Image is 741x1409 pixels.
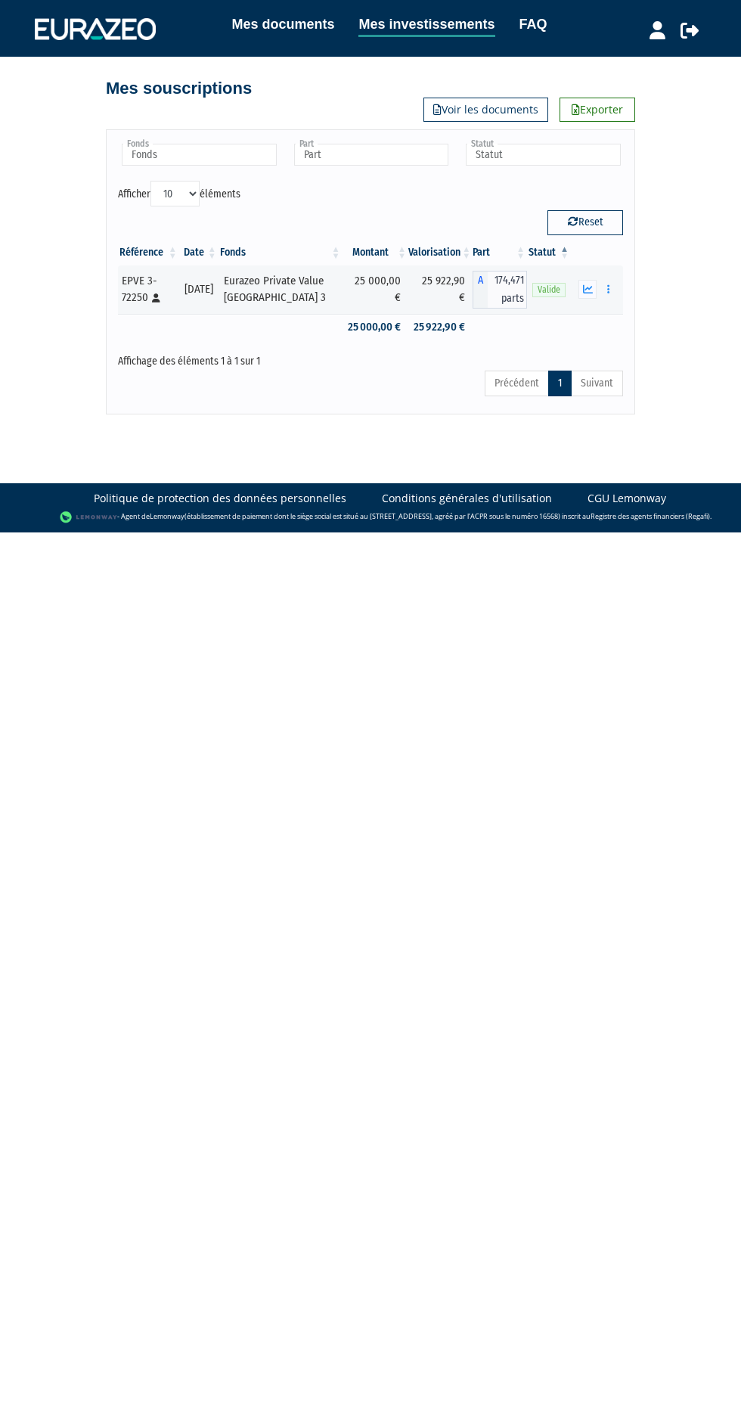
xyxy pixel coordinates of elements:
[60,510,118,525] img: logo-lemonway.png
[591,511,710,521] a: Registre des agents financiers (Regafi)
[150,181,200,206] select: Afficheréléments
[408,314,473,340] td: 25 922,90 €
[179,240,219,265] th: Date: activer pour trier la colonne par ordre croissant
[548,371,572,396] a: 1
[382,491,552,506] a: Conditions générales d'utilisation
[184,281,213,297] div: [DATE]
[219,240,343,265] th: Fonds: activer pour trier la colonne par ordre croissant
[118,345,623,369] div: Affichage des éléments 1 à 1 sur 1
[358,14,495,37] a: Mes investissements
[532,283,566,297] span: Valide
[152,293,160,303] i: [Français] Personne physique
[519,14,547,35] a: FAQ
[571,371,623,396] a: Suivant
[118,181,240,206] label: Afficher éléments
[473,240,527,265] th: Part: activer pour trier la colonne par ordre croissant
[343,314,409,340] td: 25 000,00 €
[488,271,527,309] span: 174,471 parts
[35,18,156,39] img: 1732889491-logotype_eurazeo_blanc_rvb.png
[150,511,184,521] a: Lemonway
[473,271,488,309] span: A
[485,371,549,396] a: Précédent
[122,273,174,306] div: EPVE 3-72250
[408,240,473,265] th: Valorisation: activer pour trier la colonne par ordre croissant
[94,491,346,506] a: Politique de protection des données personnelles
[473,271,527,309] div: A - Eurazeo Private Value Europe 3
[118,240,179,265] th: Référence : activer pour trier la colonne par ordre croissant
[588,491,666,506] a: CGU Lemonway
[423,98,548,122] a: Voir les documents
[560,98,635,122] a: Exporter
[547,210,623,234] button: Reset
[106,79,252,98] h4: Mes souscriptions
[343,265,409,314] td: 25 000,00 €
[343,240,409,265] th: Montant: activer pour trier la colonne par ordre croissant
[408,265,473,314] td: 25 922,90 €
[231,14,334,35] a: Mes documents
[224,273,337,306] div: Eurazeo Private Value [GEOGRAPHIC_DATA] 3
[527,240,571,265] th: Statut : activer pour trier la colonne par ordre d&eacute;croissant
[15,510,726,525] div: - Agent de (établissement de paiement dont le siège social est situé au [STREET_ADDRESS], agréé p...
